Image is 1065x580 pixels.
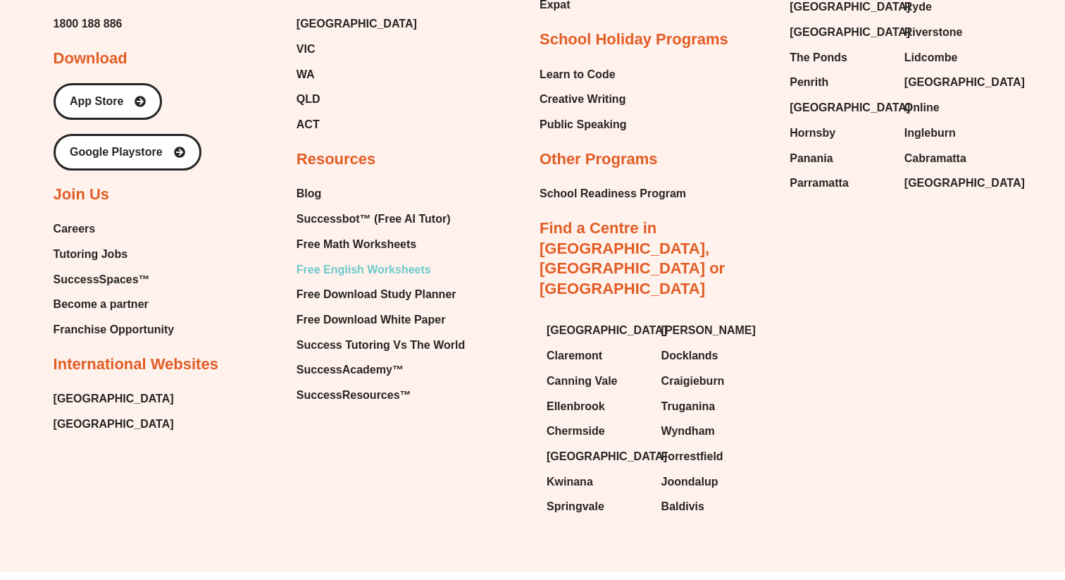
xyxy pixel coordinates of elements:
[661,320,756,341] span: [PERSON_NAME]
[661,345,718,366] span: Docklands
[540,114,627,135] a: Public Speaking
[904,173,1025,194] span: [GEOGRAPHIC_DATA]
[790,22,910,43] span: [GEOGRAPHIC_DATA]
[297,209,451,230] span: Successbot™ (Free AI Tutor)
[297,385,411,406] span: SuccessResources™
[297,234,465,255] a: Free Math Worksheets
[547,396,647,417] a: Ellenbrook
[547,320,647,341] a: [GEOGRAPHIC_DATA]
[661,496,762,517] a: Baldivis
[297,149,376,170] h2: Resources
[661,446,723,467] span: Forrestfield
[54,218,96,240] span: Careers
[790,47,847,68] span: The Ponds
[297,209,465,230] a: Successbot™ (Free AI Tutor)
[790,72,828,93] span: Penrith
[297,309,465,331] a: Free Download White Paper
[547,371,647,392] a: Canning Vale
[297,234,416,255] span: Free Math Worksheets
[297,13,417,35] a: [GEOGRAPHIC_DATA]
[54,414,174,435] span: [GEOGRAPHIC_DATA]
[547,421,605,442] span: Chermside
[547,345,602,366] span: Claremont
[54,294,175,315] a: Become a partner
[540,89,625,110] span: Creative Writing
[904,148,966,169] span: Cabramatta
[661,320,762,341] a: [PERSON_NAME]
[904,72,1005,93] a: [GEOGRAPHIC_DATA]
[54,269,175,290] a: SuccessSpaces™
[661,396,762,417] a: Truganina
[547,471,647,493] a: Kwinana
[54,388,174,409] a: [GEOGRAPHIC_DATA]
[297,335,465,356] a: Success Tutoring Vs The World
[790,47,890,68] a: The Ponds
[297,309,446,331] span: Free Download White Paper
[54,49,127,69] h2: Download
[540,64,627,85] a: Learn to Code
[540,89,627,110] a: Creative Writing
[790,173,890,194] a: Parramatta
[661,471,762,493] a: Joondalup
[904,72,1025,93] span: [GEOGRAPHIC_DATA]
[54,83,162,120] a: App Store
[54,244,127,265] span: Tutoring Jobs
[790,97,890,118] a: [GEOGRAPHIC_DATA]
[297,114,320,135] span: ACT
[661,371,725,392] span: Craigieburn
[297,359,404,381] span: SuccessAcademy™
[297,39,316,60] span: VIC
[540,149,658,170] h2: Other Programs
[790,72,890,93] a: Penrith
[823,421,1065,580] div: Chat Widget
[540,219,725,297] a: Find a Centre in [GEOGRAPHIC_DATA], [GEOGRAPHIC_DATA] or [GEOGRAPHIC_DATA]
[297,359,465,381] a: SuccessAcademy™
[297,259,431,280] span: Free English Worksheets
[790,173,849,194] span: Parramatta
[297,183,465,204] a: Blog
[70,96,123,107] span: App Store
[540,30,728,50] h2: School Holiday Programs
[297,259,465,280] a: Free English Worksheets
[790,148,890,169] a: Panania
[904,47,1005,68] a: Lidcombe
[54,185,109,205] h2: Join Us
[297,39,417,60] a: VIC
[904,22,963,43] span: Riverstone
[54,218,175,240] a: Careers
[547,371,617,392] span: Canning Vale
[547,446,667,467] span: [GEOGRAPHIC_DATA]
[297,64,315,85] span: WA
[540,64,616,85] span: Learn to Code
[70,147,163,158] span: Google Playstore
[661,421,762,442] a: Wyndham
[661,446,762,467] a: Forrestfield
[547,446,647,467] a: [GEOGRAPHIC_DATA]
[54,294,149,315] span: Become a partner
[661,496,704,517] span: Baldivis
[297,114,417,135] a: ACT
[547,421,647,442] a: Chermside
[547,496,647,517] a: Springvale
[790,97,910,118] span: [GEOGRAPHIC_DATA]
[661,421,715,442] span: Wyndham
[904,47,958,68] span: Lidcombe
[540,183,686,204] a: School Readiness Program
[54,13,123,35] a: 1800 188 886
[297,385,465,406] a: SuccessResources™
[790,148,833,169] span: Panania
[297,284,456,305] span: Free Download Study Planner
[904,148,1005,169] a: Cabramatta
[547,396,605,417] span: Ellenbrook
[661,471,718,493] span: Joondalup
[790,22,890,43] a: [GEOGRAPHIC_DATA]
[904,123,956,144] span: Ingleburn
[54,134,201,171] a: Google Playstore
[790,123,890,144] a: Hornsby
[661,396,715,417] span: Truganina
